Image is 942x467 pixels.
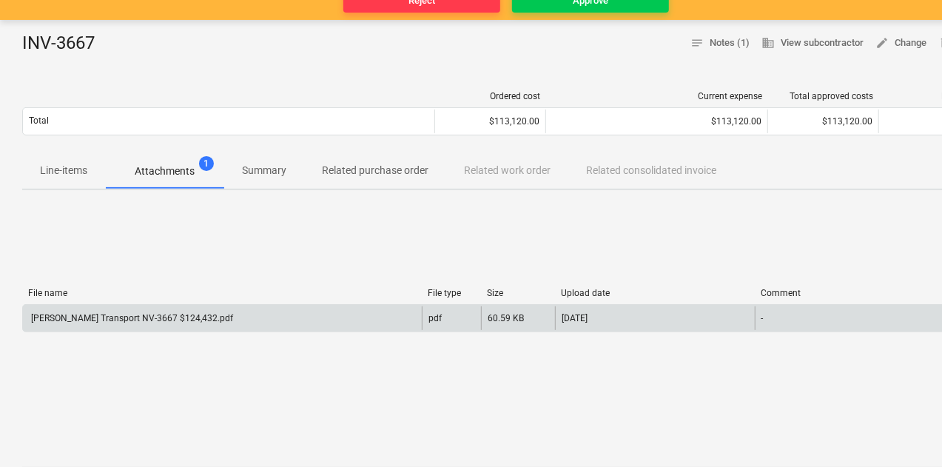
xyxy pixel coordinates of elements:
[488,313,524,323] div: 60.59 KB
[561,288,749,298] div: Upload date
[869,32,932,55] button: Change
[774,91,873,101] div: Total approved costs
[22,32,107,56] div: INV-3667
[774,116,872,127] div: $113,120.00
[428,288,475,298] div: File type
[875,35,926,52] span: Change
[690,35,750,52] span: Notes (1)
[242,163,286,178] p: Summary
[487,288,549,298] div: Size
[761,36,775,50] span: business
[441,91,540,101] div: Ordered cost
[761,35,864,52] span: View subcontractor
[322,163,428,178] p: Related purchase order
[562,313,588,323] div: [DATE]
[199,156,214,171] span: 1
[29,115,49,127] p: Total
[40,163,87,178] p: Line-items
[761,313,764,323] div: -
[684,32,756,55] button: Notes (1)
[135,164,195,179] p: Attachments
[29,313,233,323] div: [PERSON_NAME] Transport NV-3667 $124,432.pdf
[28,288,416,298] div: File name
[756,32,869,55] button: View subcontractor
[428,313,442,323] div: pdf
[690,36,704,50] span: notes
[868,396,942,467] iframe: Chat Widget
[552,91,762,101] div: Current expense
[875,36,889,50] span: edit
[441,116,539,127] div: $113,120.00
[552,116,761,127] div: $113,120.00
